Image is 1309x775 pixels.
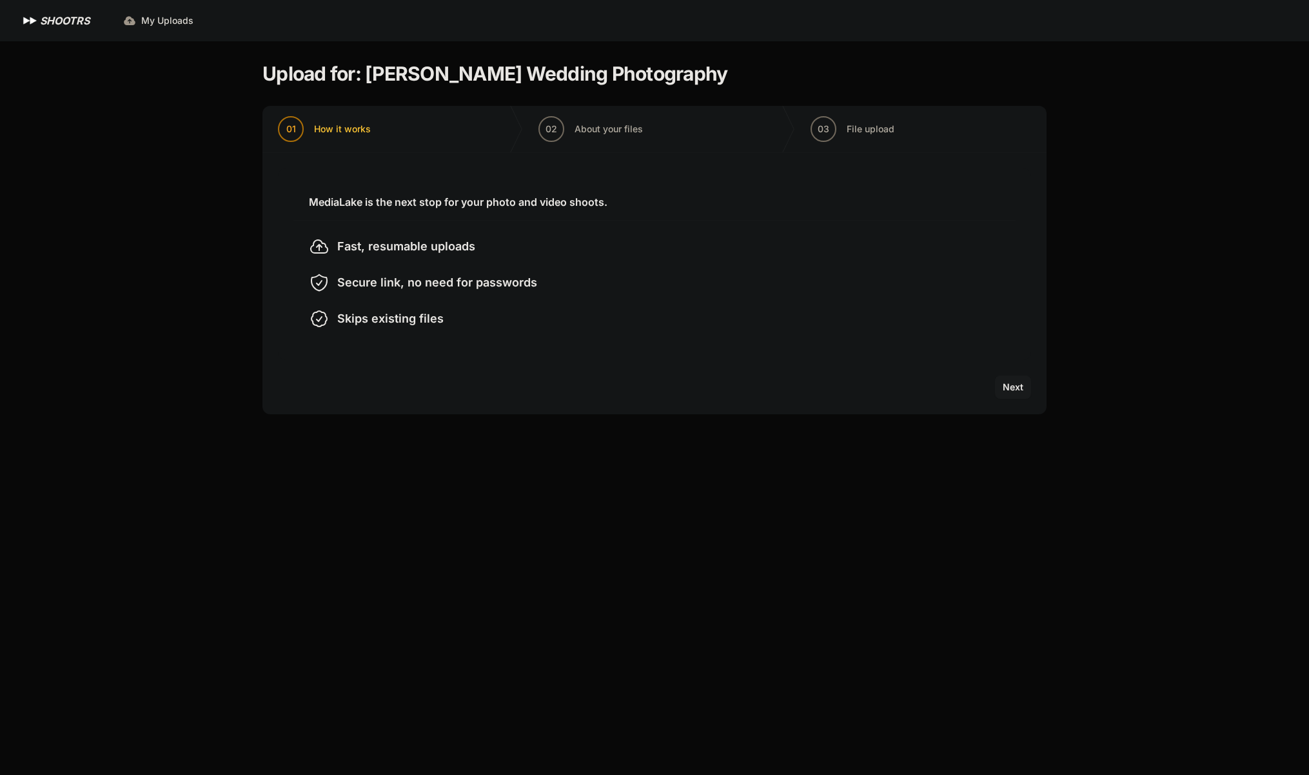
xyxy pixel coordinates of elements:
[309,194,1000,210] h3: MediaLake is the next stop for your photo and video shoots.
[141,14,193,27] span: My Uploads
[40,13,90,28] h1: SHOOTRS
[115,9,201,32] a: My Uploads
[21,13,90,28] a: SHOOTRS SHOOTRS
[995,376,1031,399] button: Next
[1003,381,1023,394] span: Next
[262,62,727,85] h1: Upload for: [PERSON_NAME] Wedding Photography
[795,106,910,152] button: 03 File upload
[314,123,371,136] span: How it works
[847,123,894,136] span: File upload
[21,13,40,28] img: SHOOTRS
[523,106,658,152] button: 02 About your files
[286,123,296,136] span: 01
[546,123,557,136] span: 02
[337,274,537,292] span: Secure link, no need for passwords
[818,123,829,136] span: 03
[575,123,643,136] span: About your files
[337,237,475,256] span: Fast, resumable uploads
[262,106,386,152] button: 01 How it works
[337,310,444,328] span: Skips existing files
